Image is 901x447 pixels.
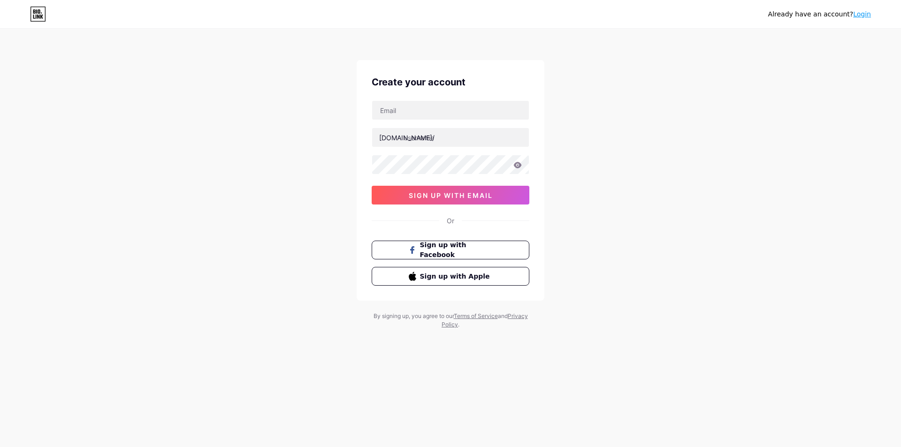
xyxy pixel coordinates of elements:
button: Sign up with Facebook [372,241,529,259]
button: Sign up with Apple [372,267,529,286]
a: Terms of Service [454,312,498,319]
div: Create your account [372,75,529,89]
a: Login [853,10,871,18]
span: Sign up with Apple [420,272,493,281]
div: [DOMAIN_NAME]/ [379,133,435,143]
input: username [372,128,529,147]
div: Already have an account? [768,9,871,19]
button: sign up with email [372,186,529,205]
span: Sign up with Facebook [420,240,493,260]
span: sign up with email [409,191,493,199]
input: Email [372,101,529,120]
div: Or [447,216,454,226]
div: By signing up, you agree to our and . [371,312,530,329]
